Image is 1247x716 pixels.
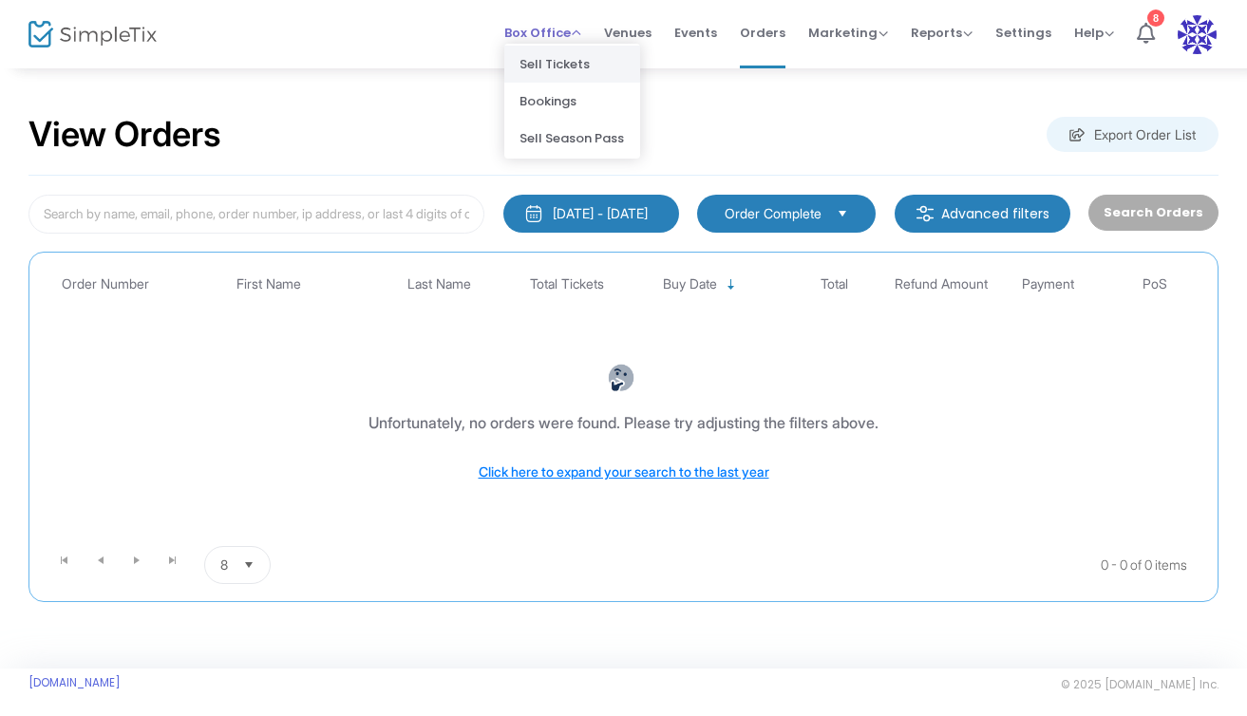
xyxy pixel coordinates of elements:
div: Unfortunately, no orders were found. Please try adjusting the filters above. [368,411,879,434]
span: Order Number [62,276,149,292]
span: Sortable [724,277,739,292]
li: Sell Season Pass [504,120,640,157]
span: Orders [740,9,785,57]
span: Settings [995,9,1051,57]
span: 8 [220,556,228,575]
span: Venues [604,9,652,57]
input: Search by name, email, phone, order number, ip address, or last 4 digits of card [28,195,484,234]
kendo-pager-info: 0 - 0 of 0 items [460,546,1187,584]
div: Data table [39,262,1208,538]
button: Select [829,203,856,224]
span: Click here to expand your search to the last year [479,463,769,480]
img: face-thinking.png [607,364,635,392]
h2: View Orders [28,114,221,156]
div: [DATE] - [DATE] [553,204,648,223]
button: Select [236,547,262,583]
img: monthly [524,204,543,223]
span: Reports [911,24,973,42]
span: PoS [1143,276,1167,292]
span: Order Complete [725,204,822,223]
li: Bookings [504,83,640,120]
span: Buy Date [663,276,717,292]
span: Payment [1022,276,1074,292]
th: Refund Amount [888,262,994,307]
th: Total Tickets [514,262,620,307]
li: Sell Tickets [504,46,640,83]
span: Box Office [504,24,581,42]
span: Last Name [407,276,471,292]
button: [DATE] - [DATE] [503,195,679,233]
img: filter [916,204,935,223]
span: Marketing [808,24,888,42]
th: Total [781,262,887,307]
span: Events [674,9,717,57]
div: 8 [1147,9,1164,27]
span: Help [1074,24,1114,42]
a: [DOMAIN_NAME] [28,675,121,690]
span: First Name [236,276,301,292]
span: © 2025 [DOMAIN_NAME] Inc. [1061,677,1219,692]
m-button: Advanced filters [895,195,1070,233]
